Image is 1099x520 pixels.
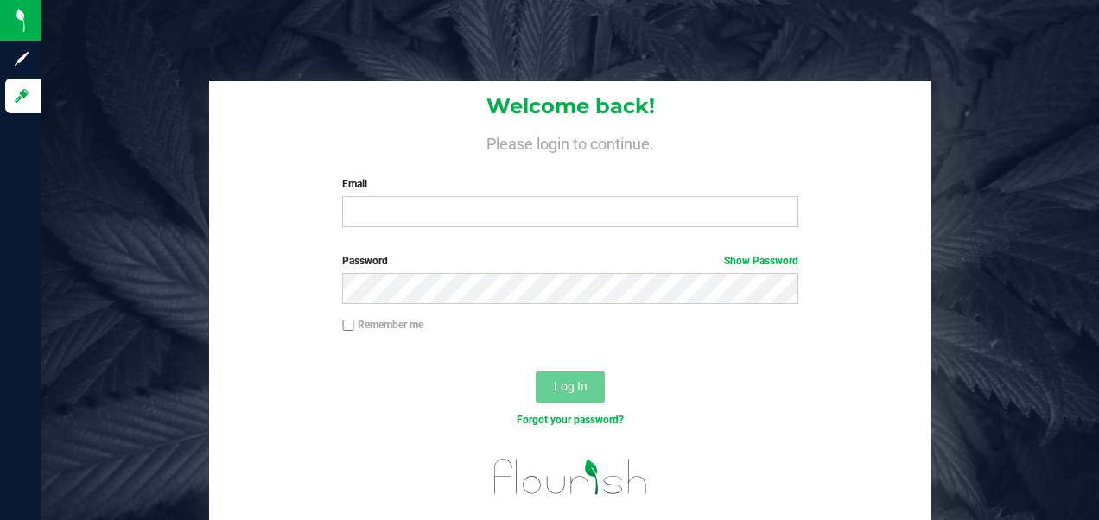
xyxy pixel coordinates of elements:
[480,446,661,508] img: flourish_logo.svg
[209,131,931,152] h4: Please login to continue.
[342,255,388,267] span: Password
[517,414,624,426] a: Forgot your password?
[342,176,797,192] label: Email
[536,371,605,403] button: Log In
[724,255,798,267] a: Show Password
[209,95,931,117] h1: Welcome back!
[13,50,30,67] inline-svg: Sign up
[554,379,588,393] span: Log In
[342,317,423,333] label: Remember me
[13,87,30,105] inline-svg: Log in
[342,320,354,332] input: Remember me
